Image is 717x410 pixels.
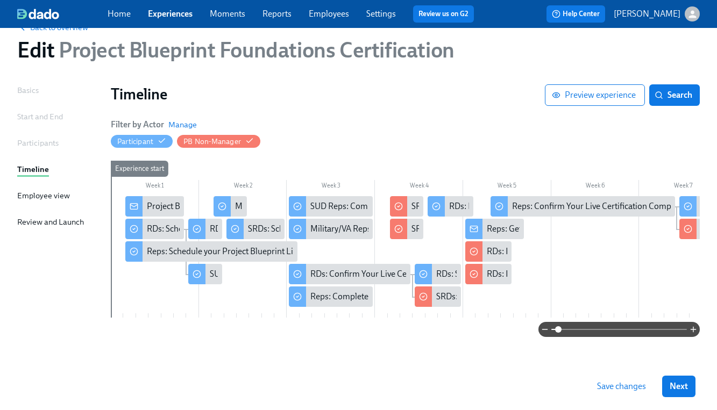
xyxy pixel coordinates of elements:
[147,200,299,212] div: Project Blueprint Certification Next Steps!
[590,376,654,397] button: Save changes
[546,5,605,23] button: Help Center
[487,268,655,280] div: RDs: Instructions for Military/VA Rep Live Cert
[375,180,463,194] div: Week 4
[436,268,598,280] div: RDs: Schedule Your Live Certification Retake
[235,200,448,212] div: Military/VA RDs: Complete Your Pre-Work Account Tiering
[17,163,49,175] div: Timeline
[289,286,373,307] div: Reps: Complete Your Pre-Work Account Tiering
[662,376,695,397] button: Next
[210,9,245,19] a: Moments
[111,119,164,131] h6: Filter by Actor
[415,286,461,307] div: SRDs: Instructions for RD Cert Retake
[449,200,638,212] div: RDs: Instructions for Leading PB Live Certs for Reps
[17,9,59,19] img: dado
[111,84,545,104] h1: Timeline
[487,246,630,257] div: RDs: Instructions for SUD Rep Live Cert
[465,219,524,239] div: Reps: Get Ready for your PB Live Cert!
[147,246,348,257] div: Reps: Schedule your Project Blueprint Live Certification
[125,219,184,239] div: RDs: Schedule your Project Blueprint Live Certification
[108,9,131,19] a: Home
[309,9,349,19] a: Employees
[512,200,692,212] div: Reps: Confirm Your Live Certification Completion
[597,381,646,392] span: Save changes
[545,84,645,106] button: Preview experience
[289,219,373,239] div: Military/VA Reps: Complete Your Pre-Work Account Tiering
[289,196,373,217] div: SUD Reps: Complete Your Pre-Work Account Tiering
[287,180,375,194] div: Week 3
[390,219,423,239] div: SRDs: Instructions for SUD RD Live Cert
[111,161,168,177] div: Experience start
[188,264,222,284] div: SUD RDs: Complete Your Pre-Work Account Tiering
[670,381,688,392] span: Next
[657,90,692,100] span: Search
[390,196,423,217] div: SRDs: Instructions for Military/VA Rep Live Cert
[310,291,484,303] div: Reps: Complete Your Pre-Work Account Tiering
[17,9,108,19] a: dado
[411,200,584,212] div: SRDs: Instructions for Military/VA Rep Live Cert
[310,268,487,280] div: RDs: Confirm Your Live Certification Completion
[554,90,636,100] span: Preview experience
[168,119,197,130] button: Manage
[125,241,297,262] div: Reps: Schedule your Project Blueprint Live Certification
[614,8,680,20] p: [PERSON_NAME]
[210,223,380,235] div: RDs: Complete Your Pre-Work Account Tiering
[428,196,474,217] div: RDs: Instructions for Leading PB Live Certs for Reps
[125,196,184,217] div: Project Blueprint Certification Next Steps!
[214,196,247,217] div: Military/VA RDs: Complete Your Pre-Work Account Tiering
[147,223,345,235] div: RDs: Schedule your Project Blueprint Live Certification
[226,219,285,239] div: SRDs: Schedule your Project Blueprint Live Certification
[551,180,640,194] div: Week 6
[411,223,556,235] div: SRDs: Instructions for SUD RD Live Cert
[436,291,573,303] div: SRDs: Instructions for RD Cert Retake
[289,264,410,284] div: RDs: Confirm Your Live Certification Completion
[17,111,63,123] div: Start and End
[17,137,59,149] div: Participants
[188,219,222,239] div: RDs: Complete Your Pre-Work Account Tiering
[262,9,292,19] a: Reports
[413,5,474,23] button: Review us on G2
[199,180,287,194] div: Week 2
[117,136,153,147] div: Hide Participant
[487,223,626,235] div: Reps: Get Ready for your PB Live Cert!
[418,9,468,19] a: Review us on G2
[210,268,398,280] div: SUD RDs: Complete Your Pre-Work Account Tiering
[552,9,600,19] span: Help Center
[17,190,70,202] div: Employee view
[111,135,173,148] button: Participant
[463,180,551,194] div: Week 5
[415,264,461,284] div: RDs: Schedule Your Live Certification Retake
[491,196,675,217] div: Reps: Confirm Your Live Certification Completion
[17,84,39,96] div: Basics
[366,9,396,19] a: Settings
[465,264,512,284] div: RDs: Instructions for Military/VA Rep Live Cert
[54,37,454,63] span: Project Blueprint Foundations Certification
[614,6,700,21] button: [PERSON_NAME]
[465,241,512,262] div: RDs: Instructions for SUD Rep Live Cert
[148,9,193,19] a: Experiences
[111,180,199,194] div: Week 1
[248,223,450,235] div: SRDs: Schedule your Project Blueprint Live Certification
[177,135,260,148] button: PB Non-Manager
[17,216,84,228] div: Review and Launch
[310,223,527,235] div: Military/VA Reps: Complete Your Pre-Work Account Tiering
[310,200,502,212] div: SUD Reps: Complete Your Pre-Work Account Tiering
[183,136,241,147] div: Hide PB Non-Manager
[649,84,700,106] button: Search
[17,37,455,63] h1: Edit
